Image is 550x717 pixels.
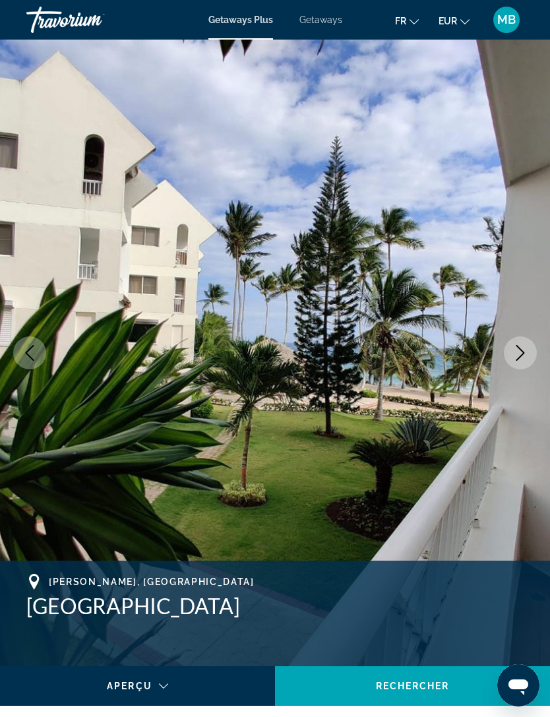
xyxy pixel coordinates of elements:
button: Next image [504,336,537,369]
a: Travorium [26,3,158,37]
a: Getaways [299,15,342,25]
iframe: Bouton de lancement de la fenêtre de messagerie [497,664,539,706]
span: EUR [439,16,457,26]
button: Rechercher [275,666,550,706]
span: MB [497,13,516,26]
h1: [GEOGRAPHIC_DATA] [26,593,524,619]
button: User Menu [489,6,524,34]
span: fr [395,16,406,26]
span: [PERSON_NAME], [GEOGRAPHIC_DATA] [49,577,255,587]
span: Rechercher [376,681,450,691]
button: Change language [395,11,419,30]
button: Previous image [13,336,46,369]
button: Change currency [439,11,470,30]
a: Getaways Plus [208,15,273,25]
